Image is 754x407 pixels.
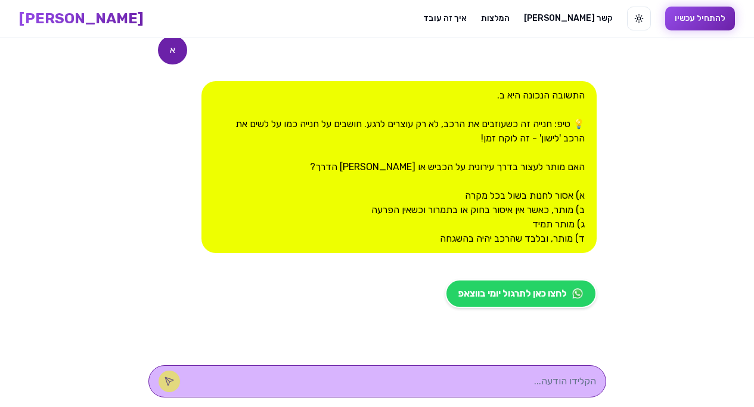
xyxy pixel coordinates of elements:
a: איך זה עובד [423,13,467,24]
a: לחצו כאן לתרגול יומי בווצאפ [445,279,597,308]
a: [PERSON_NAME] [19,9,144,28]
div: התשובה הנכונה היא ב. 💡 טיפ: חנייה זה כשעוזבים את הרכב, לא רק עוצרים לרגע. חושבים על חנייה כמו על ... [201,81,596,253]
button: להתחיל עכשיו [665,7,735,30]
a: המלצות [481,13,510,24]
div: א [158,36,187,64]
a: [PERSON_NAME] קשר [524,13,613,24]
span: לחצו כאן לתרגול יומי בווצאפ [458,286,567,301]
